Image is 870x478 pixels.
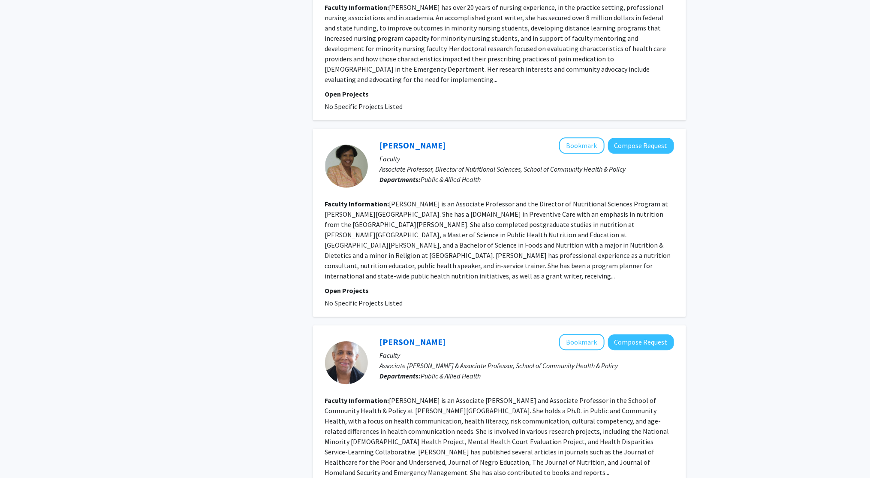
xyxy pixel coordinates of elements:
[380,154,674,164] p: Faculty
[325,3,389,12] b: Faculty Information:
[6,439,36,472] iframe: Chat
[380,350,674,360] p: Faculty
[325,89,674,99] p: Open Projects
[559,137,605,154] button: Add Joycelyn Peterson to Bookmarks
[380,372,421,380] b: Departments:
[325,396,389,405] b: Faculty Information:
[559,334,605,350] button: Add Anita Hawkins to Bookmarks
[380,360,674,371] p: Associate [PERSON_NAME] & Associate Professor, School of Community Health & Policy
[380,140,446,151] a: [PERSON_NAME]
[421,175,481,184] span: Public & Allied Health
[380,175,421,184] b: Departments:
[325,299,403,307] span: No Specific Projects Listed
[608,334,674,350] button: Compose Request to Anita Hawkins
[380,164,674,174] p: Associate Professor, Director of Nutritional Sciences, School of Community Health & Policy
[325,102,403,111] span: No Specific Projects Listed
[325,3,666,84] fg-read-more: [PERSON_NAME] has over 20 years of nursing experience, in the practice setting, professional nurs...
[608,138,674,154] button: Compose Request to Joycelyn Peterson
[325,200,389,208] b: Faculty Information:
[325,285,674,296] p: Open Projects
[421,372,481,380] span: Public & Allied Health
[325,200,671,280] fg-read-more: [PERSON_NAME] is an Associate Professor and the Director of Nutritional Sciences Program at [PERS...
[380,336,446,347] a: [PERSON_NAME]
[325,396,669,477] fg-read-more: [PERSON_NAME] is an Associate [PERSON_NAME] and Associate Professor in the School of Community He...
